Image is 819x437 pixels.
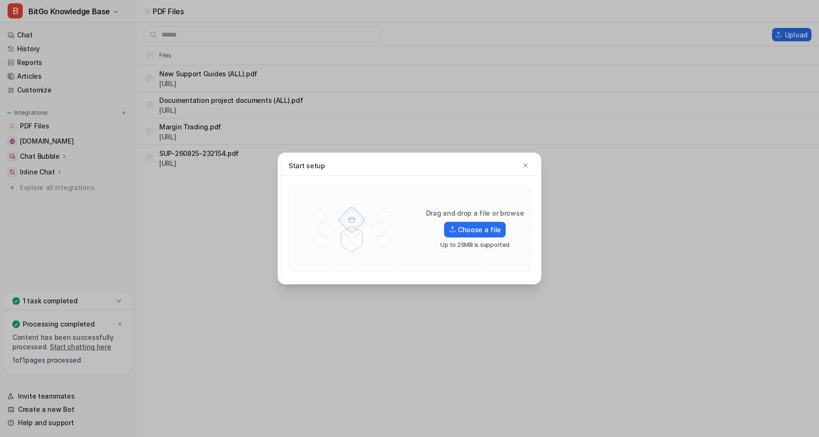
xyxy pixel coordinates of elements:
[440,241,509,249] p: Up to 25MB is supported
[289,161,325,171] p: Start setup
[426,209,524,218] p: Drag and drop a file or browse
[444,222,506,237] label: Choose a file
[449,226,456,233] img: Upload icon
[299,195,405,262] img: File upload illustration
